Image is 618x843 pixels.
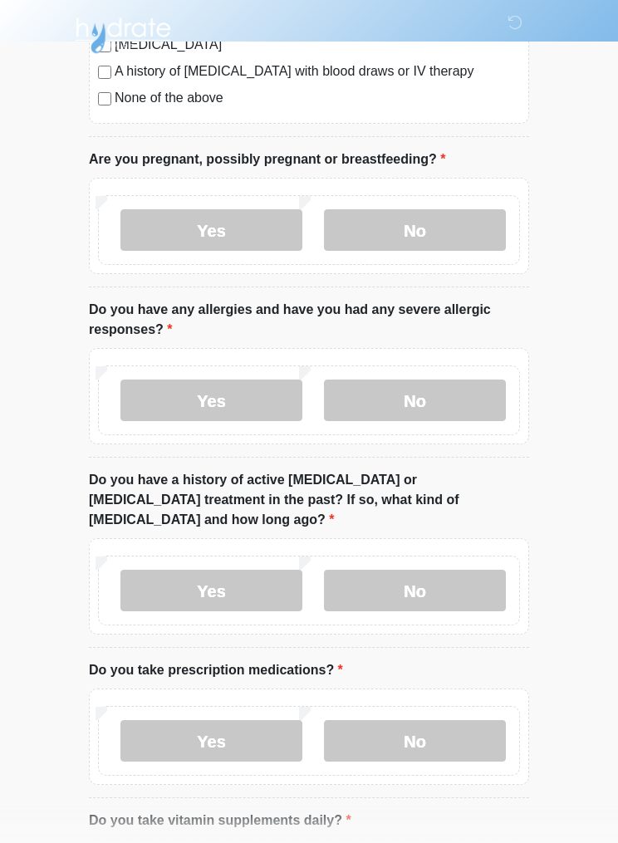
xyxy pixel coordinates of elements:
label: Yes [120,210,302,252]
label: Yes [120,571,302,612]
label: Do you have any allergies and have you had any severe allergic responses? [89,301,529,341]
label: No [324,380,506,422]
label: Are you pregnant, possibly pregnant or breastfeeding? [89,150,445,170]
label: None of the above [115,89,520,109]
input: None of the above [98,93,111,106]
label: Do you have a history of active [MEDICAL_DATA] or [MEDICAL_DATA] treatment in the past? If so, wh... [89,471,529,531]
input: A history of [MEDICAL_DATA] with blood draws or IV therapy [98,66,111,80]
label: Do you take prescription medications? [89,661,343,681]
label: Do you take vitamin supplements daily? [89,811,351,831]
label: A history of [MEDICAL_DATA] with blood draws or IV therapy [115,62,520,82]
img: Hydrate IV Bar - Arcadia Logo [72,12,174,55]
label: No [324,571,506,612]
label: No [324,210,506,252]
label: Yes [120,380,302,422]
label: Yes [120,721,302,762]
label: No [324,721,506,762]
